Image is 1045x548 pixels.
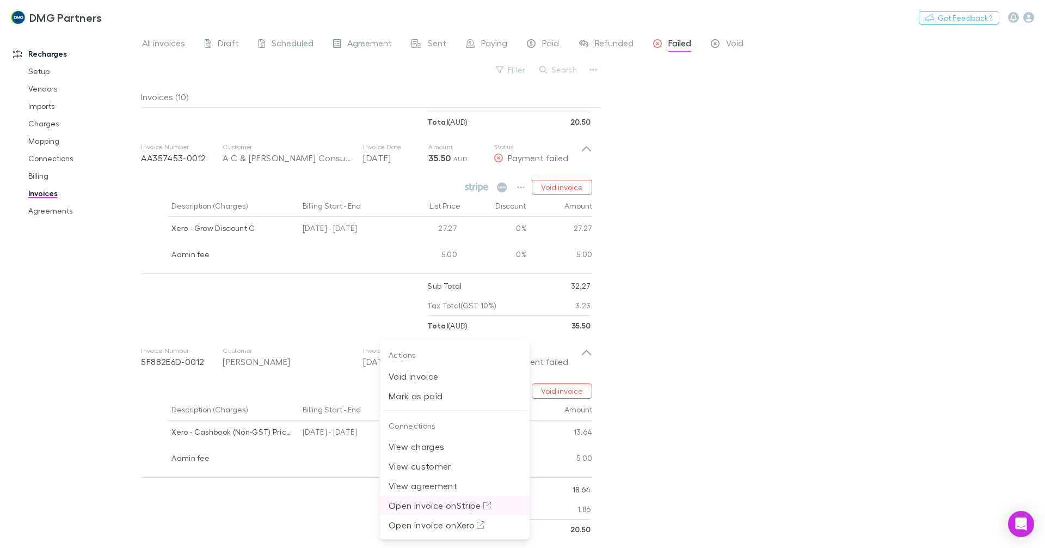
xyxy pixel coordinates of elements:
[380,460,530,470] a: View customer
[389,389,521,403] p: Mark as paid
[380,496,530,515] li: Open invoice onStripe
[389,499,521,512] p: Open invoice on Stripe
[380,456,530,476] li: View customer
[380,499,530,509] a: Open invoice onStripe
[389,479,521,492] p: View agreement
[389,440,521,453] p: View charges
[380,415,530,437] p: Connections
[380,479,530,490] a: View agreement
[389,370,521,383] p: Void invoice
[380,344,530,367] p: Actions
[389,519,521,532] p: Open invoice on Xero
[380,515,530,535] li: Open invoice onXero
[380,519,530,529] a: Open invoice onXero
[389,460,521,473] p: View customer
[380,476,530,496] li: View agreement
[380,440,530,450] a: View charges
[1008,511,1034,537] div: Open Intercom Messenger
[380,386,530,406] li: Mark as paid
[380,367,530,386] li: Void invoice
[380,437,530,456] li: View charges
